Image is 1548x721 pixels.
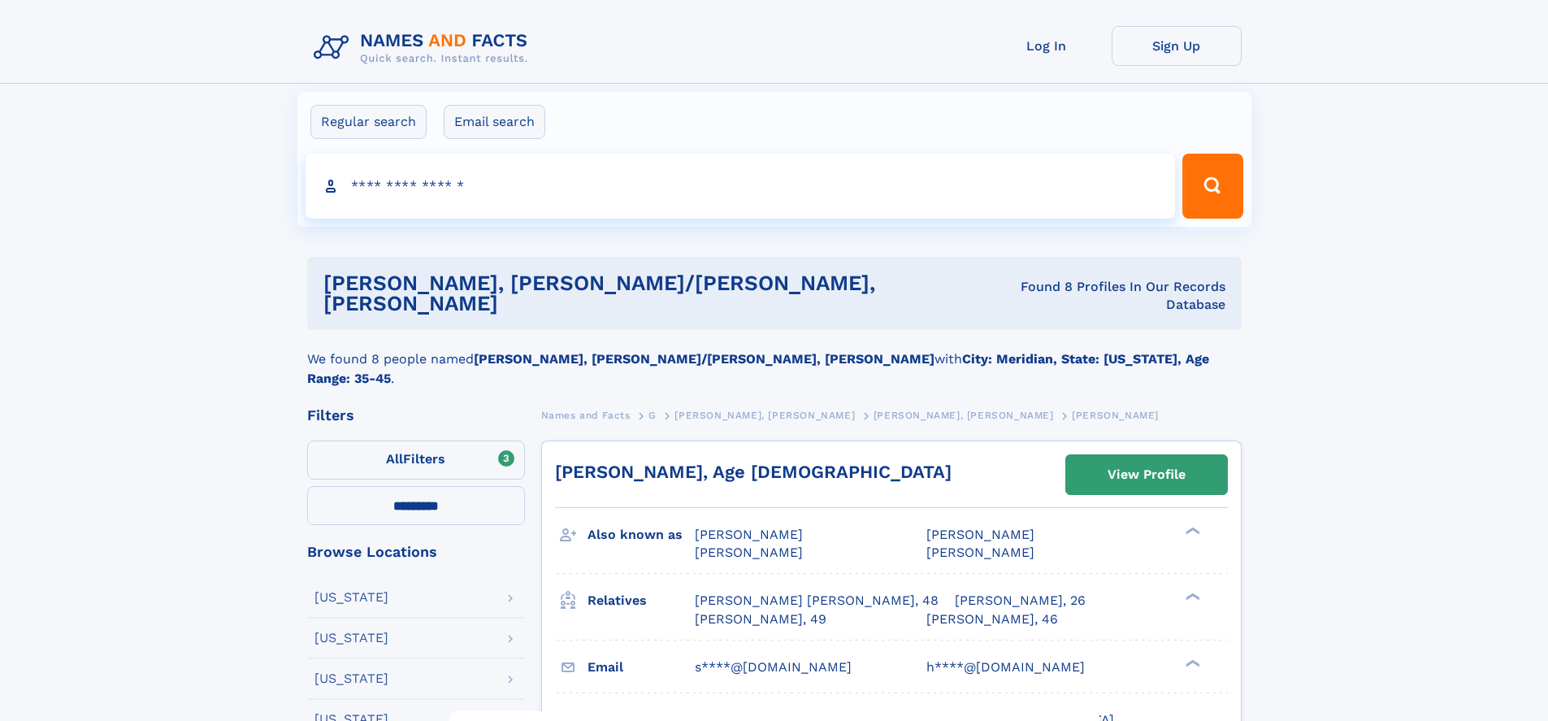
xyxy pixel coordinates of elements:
[695,545,803,560] span: [PERSON_NAME]
[474,351,934,367] b: [PERSON_NAME], [PERSON_NAME]/[PERSON_NAME], [PERSON_NAME]
[926,527,1034,542] span: [PERSON_NAME]
[555,462,952,482] a: [PERSON_NAME], Age [DEMOGRAPHIC_DATA]
[1182,592,1201,602] div: ❯
[1072,410,1159,421] span: [PERSON_NAME]
[307,351,1209,386] b: City: Meridian, State: [US_STATE], Age Range: 35-45
[1112,26,1242,66] a: Sign Up
[648,405,657,425] a: G
[323,273,984,314] h1: [PERSON_NAME], [PERSON_NAME]/[PERSON_NAME], [PERSON_NAME]
[314,632,388,645] div: [US_STATE]
[695,592,939,610] a: [PERSON_NAME] [PERSON_NAME], 48
[1182,154,1242,219] button: Search Button
[1182,526,1201,536] div: ❯
[444,105,545,139] label: Email search
[926,545,1034,560] span: [PERSON_NAME]
[1182,658,1201,668] div: ❯
[307,408,525,423] div: Filters
[695,527,803,542] span: [PERSON_NAME]
[695,610,826,628] a: [PERSON_NAME], 49
[955,592,1086,610] a: [PERSON_NAME], 26
[983,278,1225,314] div: Found 8 Profiles In Our Records Database
[588,587,695,615] h3: Relatives
[307,330,1242,389] div: We found 8 people named with .
[314,672,388,685] div: [US_STATE]
[982,26,1112,66] a: Log In
[314,591,388,604] div: [US_STATE]
[541,405,631,425] a: Names and Facts
[674,410,855,421] span: [PERSON_NAME], [PERSON_NAME]
[306,154,1176,219] input: search input
[874,405,1054,425] a: [PERSON_NAME], [PERSON_NAME]
[648,410,657,421] span: G
[1108,456,1186,493] div: View Profile
[386,451,403,467] span: All
[674,405,855,425] a: [PERSON_NAME], [PERSON_NAME]
[1066,455,1227,494] a: View Profile
[874,410,1054,421] span: [PERSON_NAME], [PERSON_NAME]
[588,654,695,681] h3: Email
[307,545,525,559] div: Browse Locations
[588,521,695,549] h3: Also known as
[926,610,1058,628] a: [PERSON_NAME], 46
[307,441,525,480] label: Filters
[307,26,541,70] img: Logo Names and Facts
[310,105,427,139] label: Regular search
